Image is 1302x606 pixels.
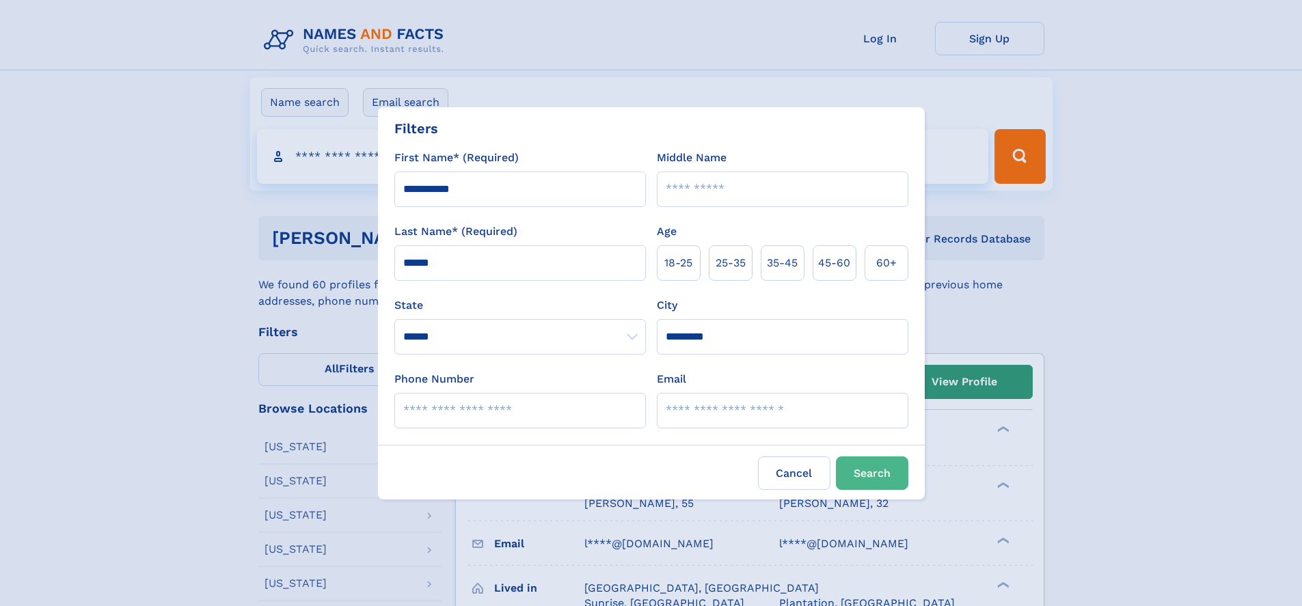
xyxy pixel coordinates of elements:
label: Age [657,223,677,240]
span: 60+ [876,255,897,271]
span: 18‑25 [664,255,692,271]
label: Middle Name [657,150,727,166]
label: Last Name* (Required) [394,223,517,240]
span: 35‑45 [767,255,798,271]
span: 45‑60 [818,255,850,271]
div: Filters [394,118,438,139]
label: Email [657,371,686,387]
button: Search [836,456,908,490]
label: State [394,297,646,314]
label: First Name* (Required) [394,150,519,166]
label: Cancel [758,456,830,490]
span: 25‑35 [716,255,746,271]
label: Phone Number [394,371,474,387]
label: City [657,297,677,314]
